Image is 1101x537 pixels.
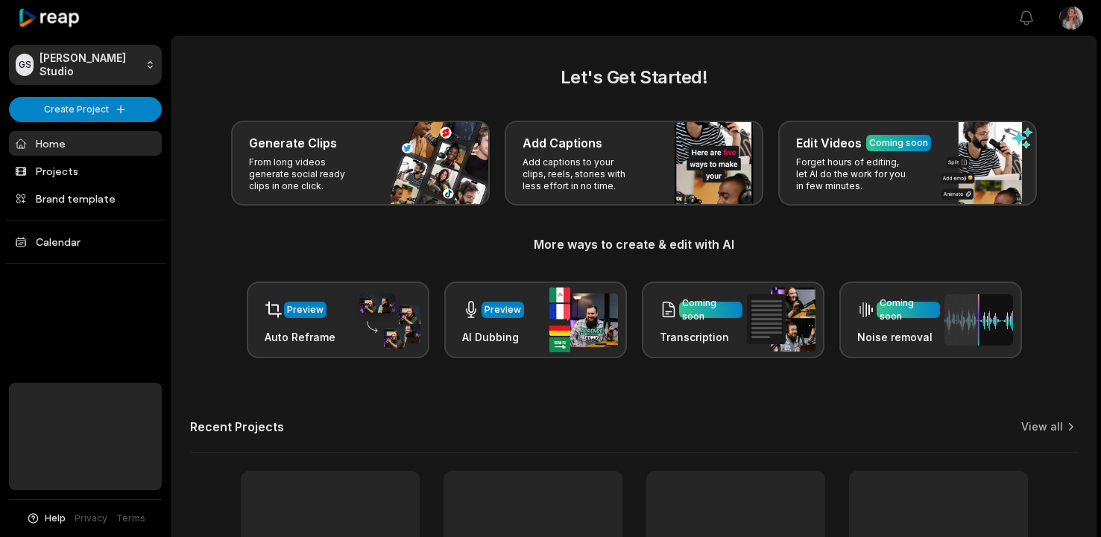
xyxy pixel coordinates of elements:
a: Home [9,131,162,156]
p: Forget hours of editing, let AI do the work for you in few minutes. [796,156,912,192]
div: Preview [485,303,521,317]
h3: More ways to create & edit with AI [190,235,1078,253]
h3: Generate Clips [249,134,337,152]
h3: AI Dubbing [462,329,524,345]
button: Help [26,512,66,525]
h3: Add Captions [523,134,602,152]
a: View all [1021,419,1063,434]
h3: Edit Videos [796,134,862,152]
a: Privacy [75,512,107,525]
div: Coming soon [682,296,739,323]
div: GS [16,54,34,76]
img: ai_dubbing.png [549,287,618,352]
h2: Recent Projects [190,419,284,434]
a: Projects [9,159,162,183]
img: auto_reframe.png [352,291,420,349]
p: [PERSON_NAME] Studio [40,51,139,78]
span: Help [45,512,66,525]
a: Calendar [9,229,162,254]
a: Brand template [9,186,162,211]
div: Coming soon [880,296,937,323]
h3: Auto Reframe [265,329,335,345]
button: Create Project [9,97,162,122]
h3: Transcription [660,329,742,345]
p: From long videos generate social ready clips in one click. [249,156,365,192]
h3: Noise removal [857,329,940,345]
h2: Let's Get Started! [190,64,1078,91]
a: Terms [116,512,145,525]
img: transcription.png [747,287,816,352]
img: noise_removal.png [944,294,1013,346]
p: Add captions to your clips, reels, stories with less effort in no time. [523,156,638,192]
div: Coming soon [869,136,928,150]
div: Preview [287,303,324,317]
